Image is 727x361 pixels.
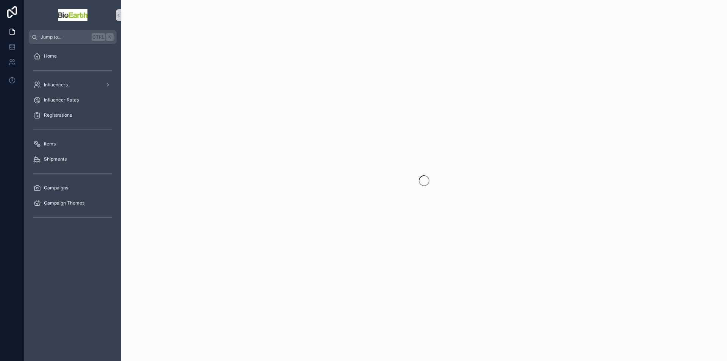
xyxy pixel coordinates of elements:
[44,200,84,206] span: Campaign Themes
[44,82,68,88] span: Influencers
[29,108,117,122] a: Registrations
[29,152,117,166] a: Shipments
[29,196,117,210] a: Campaign Themes
[24,44,121,233] div: scrollable content
[58,9,87,21] img: App logo
[44,185,68,191] span: Campaigns
[29,181,117,195] a: Campaigns
[44,141,56,147] span: Items
[29,30,117,44] button: Jump to...CtrlK
[107,34,113,40] span: K
[41,34,89,40] span: Jump to...
[92,33,105,41] span: Ctrl
[29,93,117,107] a: Influencer Rates
[44,112,72,118] span: Registrations
[29,78,117,92] a: Influencers
[44,156,67,162] span: Shipments
[29,49,117,63] a: Home
[29,137,117,151] a: Items
[44,97,79,103] span: Influencer Rates
[44,53,57,59] span: Home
